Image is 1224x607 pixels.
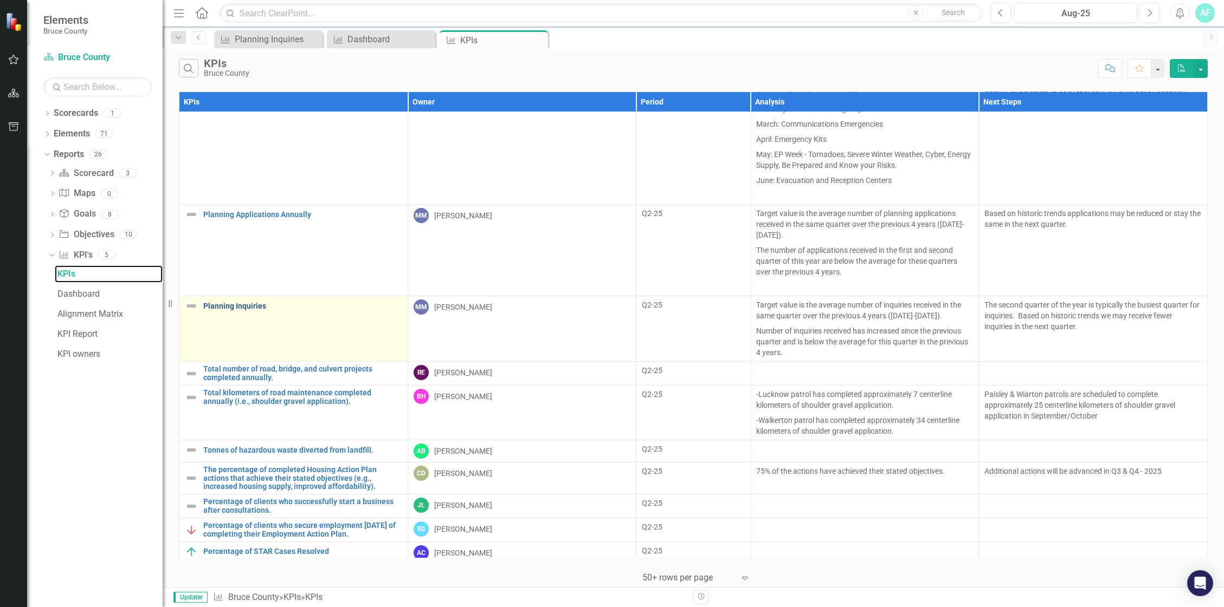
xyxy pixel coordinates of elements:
td: Double-Click to Edit Right Click for Context Menu [179,494,408,518]
a: KPI Report [55,325,163,343]
img: On Track [185,545,198,558]
td: Double-Click to Edit [750,59,979,205]
span: Updater [173,592,208,603]
p: -Walkerton patrol has completed approximately 34 centerline kilometers of shoulder gravel applica... [756,413,974,436]
a: Reports [54,148,84,161]
p: The number of applications received in the first and second quarter of this year are below the av... [756,243,974,279]
td: Double-Click to Edit [750,386,979,440]
div: Alignment Matrix [57,309,163,319]
div: KPIs [204,57,249,69]
td: Double-Click to Edit [979,205,1208,296]
div: JL [414,498,429,513]
p: May: EP Week - Tornadoes, Severe Winter Weather, Cyber, Energy Supply, Be Prepared and Know your ... [756,147,974,173]
div: [PERSON_NAME] [434,500,492,511]
a: Planning Inquiries [217,32,320,46]
div: 10 [120,230,137,239]
a: Objectives [59,229,114,241]
div: Q2-25 [642,498,745,508]
p: Target value is the average number of inquiries received in the same quarter over the previous 4 ... [756,299,974,323]
div: Q2-25 [642,466,745,477]
td: Double-Click to Edit Right Click for Context Menu [179,205,408,296]
a: Scorecards [54,107,98,120]
button: AF [1195,3,1215,23]
td: Double-Click to Edit [750,440,979,462]
div: Bruce County [204,69,249,77]
div: KPIs [57,269,163,279]
div: Q2-25 [642,545,745,556]
small: Bruce County [43,27,88,35]
td: Double-Click to Edit Right Click for Context Menu [179,541,408,564]
a: KPIs [55,265,163,283]
span: Search [942,8,965,17]
td: Double-Click to Edit [750,518,979,542]
td: Double-Click to Edit [979,541,1208,564]
a: Percentage of clients who secure employment [DATE] of completing their Employment Action Plan. [203,521,402,538]
button: Aug-25 [1014,3,1137,23]
a: Total number of road, bridge, and culvert projects completed annually. [203,365,402,382]
td: Double-Click to Edit [979,59,1208,205]
div: [PERSON_NAME] [434,367,492,378]
img: Not Defined [185,367,198,380]
div: [PERSON_NAME] [434,391,492,402]
a: Planning Applications Annually [203,211,402,219]
td: Double-Click to Edit [979,494,1208,518]
div: 1 [104,109,121,118]
div: KPI Report [57,329,163,339]
td: Double-Click to Edit [750,494,979,518]
div: Q2-25 [642,389,745,400]
img: Not Defined [185,208,198,221]
td: Double-Click to Edit [750,362,979,386]
div: 0 [101,189,118,198]
img: Not Defined [185,443,198,456]
a: Dashboard [55,285,163,303]
td: Double-Click to Edit [750,296,979,362]
img: Not Defined [185,472,198,485]
div: KPI owners [57,349,163,359]
td: Double-Click to Edit [979,362,1208,386]
p: Target value is the average number of planning applications received in the same quarter over the... [756,208,974,243]
a: Percentage of clients who successfully start a business after consultations. [203,498,402,514]
p: Additional actions will be advanced in Q3 & Q4 - 2025 [984,466,1202,477]
td: Double-Click to Edit Right Click for Context Menu [179,362,408,386]
div: [PERSON_NAME] [434,524,492,534]
p: June: Evacuation and Reception Centers [756,173,974,188]
a: KPIs [284,592,301,602]
a: The percentage of completed Housing Action Plan actions that achieve their stated objectives (e.g... [203,466,402,491]
td: Double-Click to Edit [979,440,1208,462]
div: MM [414,299,429,315]
a: Goals [59,208,95,220]
input: Search Below... [43,77,152,96]
td: Double-Click to Edit Right Click for Context Menu [179,296,408,362]
div: 5 [98,251,115,260]
div: MM [414,208,429,223]
div: Q2-25 [642,208,745,219]
td: Double-Click to Edit Right Click for Context Menu [179,518,408,542]
div: Q2-25 [642,299,745,310]
p: The second quarter of the year is typically the busiest quarter for inquiries. Based on historic ... [984,299,1202,332]
p: Based on historic trends applications may be reduced or stay the same in the next quarter. [984,208,1202,230]
td: Double-Click to Edit [979,518,1208,542]
a: Planning Inquiries [203,302,402,310]
div: Q2-25 [642,521,745,532]
a: Bruce County [43,51,152,64]
div: 26 [89,149,107,159]
div: [PERSON_NAME] [434,210,492,221]
div: Aug-25 [1018,7,1133,20]
p: April: Emergency Kits [756,132,974,147]
span: Elements [43,14,88,27]
a: Scorecard [59,167,113,180]
div: » » [213,591,685,604]
img: Not Defined [185,299,198,312]
div: KPIs [305,592,323,602]
td: Double-Click to Edit [979,386,1208,440]
div: AB [414,443,429,459]
input: Search ClearPoint... [220,4,983,23]
td: Double-Click to Edit [979,462,1208,494]
img: Off Track [185,524,198,537]
div: [PERSON_NAME] [434,468,492,479]
div: AC [414,545,429,560]
div: [PERSON_NAME] [434,302,492,312]
a: Dashboard [330,32,433,46]
a: Bruce County [228,592,279,602]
